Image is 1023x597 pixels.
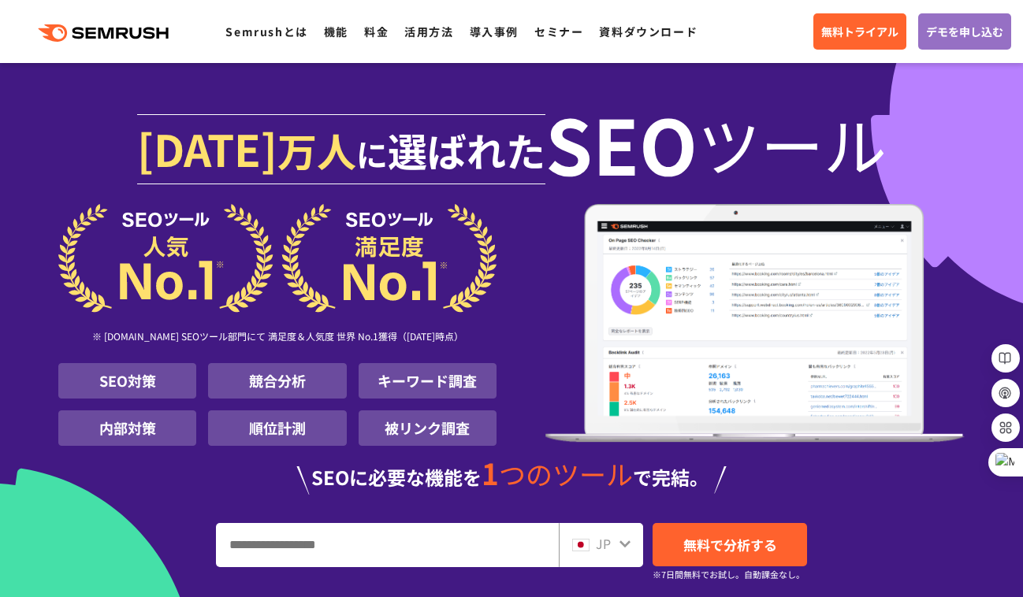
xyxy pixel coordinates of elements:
[58,458,965,495] div: SEOに必要な機能を
[225,24,307,39] a: Semrushとは
[58,363,196,399] li: SEO対策
[58,313,497,363] div: ※ [DOMAIN_NAME] SEOツール部門にて 満足度＆人気度 世界 No.1獲得（[DATE]時点）
[58,410,196,446] li: 内部対策
[813,13,906,50] a: 無料トライアル
[208,363,346,399] li: 競合分析
[683,535,777,554] span: 無料で分析する
[217,524,558,566] input: URL、キーワードを入力してください
[653,523,807,566] a: 無料で分析する
[633,463,709,491] span: で完結。
[208,410,346,446] li: 順位計測
[926,23,1003,40] span: デモを申し込む
[277,121,356,178] span: 万人
[359,410,497,446] li: 被リンク調査
[404,24,453,39] a: 活用方法
[596,534,611,553] span: JP
[653,567,805,582] small: ※7日間無料でお試し。自動課金なし。
[470,24,519,39] a: 導入事例
[324,24,348,39] a: 機能
[697,112,887,175] span: ツール
[534,24,583,39] a: セミナー
[499,454,633,493] span: つのツール
[356,131,388,176] span: に
[918,13,1011,50] a: デモを申し込む
[364,24,389,39] a: 料金
[821,23,898,40] span: 無料トライアル
[137,117,277,180] span: [DATE]
[599,24,697,39] a: 資料ダウンロード
[482,451,499,494] span: 1
[388,121,545,178] span: 選ばれた
[359,363,497,399] li: キーワード調査
[545,112,697,175] span: SEO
